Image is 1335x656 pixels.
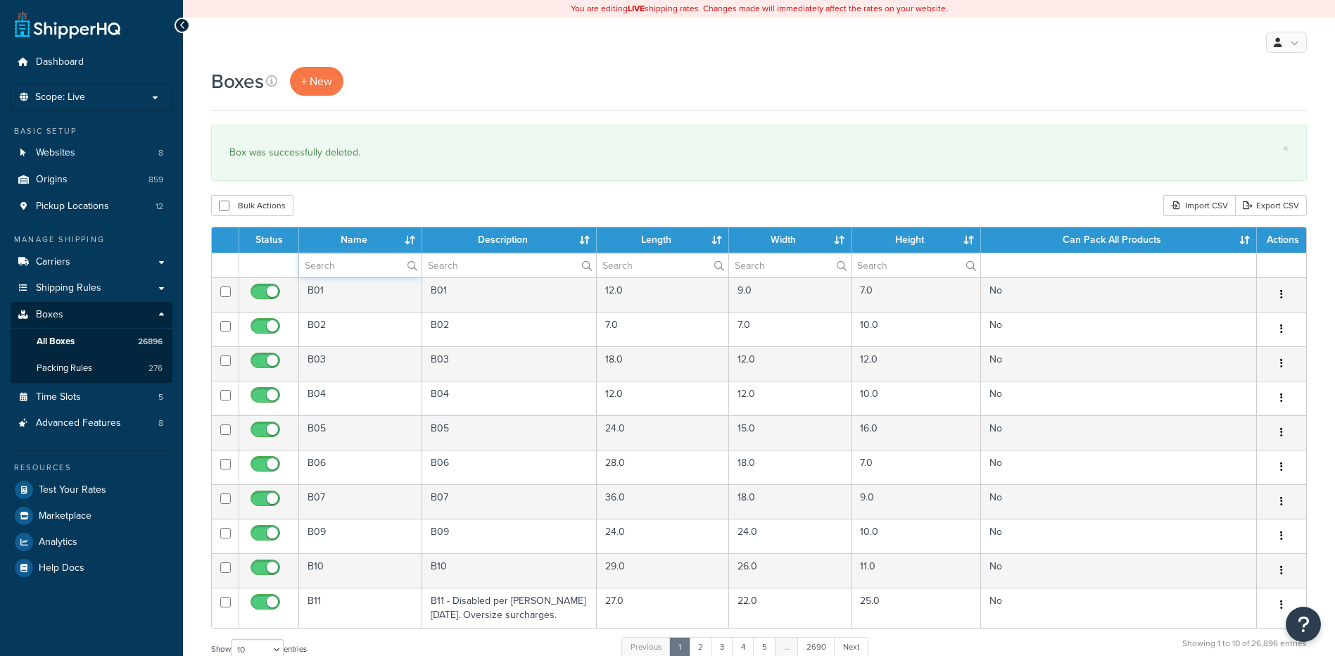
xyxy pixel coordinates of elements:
[729,381,851,415] td: 12.0
[981,227,1257,253] th: Can Pack All Products : activate to sort column ascending
[981,484,1257,519] td: No
[229,143,1289,163] div: Box was successfully deleted.
[729,227,851,253] th: Width : activate to sort column ascending
[1286,607,1321,642] button: Open Resource Center
[852,346,981,381] td: 12.0
[981,415,1257,450] td: No
[1257,227,1306,253] th: Actions
[597,381,729,415] td: 12.0
[852,227,981,253] th: Height : activate to sort column ascending
[299,484,422,519] td: B07
[597,450,729,484] td: 28.0
[138,336,163,348] span: 26896
[299,277,422,312] td: B01
[1163,195,1235,216] div: Import CSV
[981,381,1257,415] td: No
[852,415,981,450] td: 16.0
[36,309,63,321] span: Boxes
[852,450,981,484] td: 7.0
[299,346,422,381] td: B03
[11,249,172,275] a: Carriers
[11,462,172,474] div: Resources
[422,415,597,450] td: B05
[36,282,101,294] span: Shipping Rules
[36,417,121,429] span: Advanced Features
[299,415,422,450] td: B05
[422,227,597,253] th: Description : activate to sort column ascending
[422,484,597,519] td: B07
[981,553,1257,588] td: No
[981,588,1257,628] td: No
[729,277,851,312] td: 9.0
[11,384,172,410] a: Time Slots 5
[37,336,75,348] span: All Boxes
[36,201,109,213] span: Pickup Locations
[36,256,70,268] span: Carriers
[11,302,172,382] li: Boxes
[11,384,172,410] li: Time Slots
[981,450,1257,484] td: No
[729,253,850,277] input: Search
[852,519,981,553] td: 10.0
[11,529,172,555] li: Analytics
[422,588,597,628] td: B11 - Disabled per [PERSON_NAME] [DATE]. Oversize surcharges.
[422,312,597,346] td: B02
[11,167,172,193] a: Origins 859
[729,450,851,484] td: 18.0
[422,277,597,312] td: B01
[852,253,980,277] input: Search
[39,510,91,522] span: Marketplace
[148,174,163,186] span: 859
[852,277,981,312] td: 7.0
[11,555,172,581] a: Help Docs
[597,346,729,381] td: 18.0
[11,503,172,529] a: Marketplace
[148,362,163,374] span: 276
[299,588,422,628] td: B11
[11,355,172,381] li: Packing Rules
[36,391,81,403] span: Time Slots
[11,194,172,220] li: Pickup Locations
[597,553,729,588] td: 29.0
[239,227,299,253] th: Status
[422,519,597,553] td: B09
[729,553,851,588] td: 26.0
[981,346,1257,381] td: No
[11,410,172,436] li: Advanced Features
[981,519,1257,553] td: No
[299,553,422,588] td: B10
[11,234,172,246] div: Manage Shipping
[1235,195,1307,216] a: Export CSV
[11,275,172,301] a: Shipping Rules
[11,140,172,166] li: Websites
[211,68,264,95] h1: Boxes
[11,410,172,436] a: Advanced Features 8
[422,553,597,588] td: B10
[11,49,172,75] a: Dashboard
[158,417,163,429] span: 8
[11,329,172,355] li: All Boxes
[290,67,343,96] a: + New
[981,277,1257,312] td: No
[299,450,422,484] td: B06
[422,346,597,381] td: B03
[299,253,422,277] input: Search
[981,312,1257,346] td: No
[597,484,729,519] td: 36.0
[39,484,106,496] span: Test Your Rates
[11,477,172,503] a: Test Your Rates
[422,253,597,277] input: Search
[422,381,597,415] td: B04
[11,140,172,166] a: Websites 8
[37,362,92,374] span: Packing Rules
[299,519,422,553] td: B09
[852,312,981,346] td: 10.0
[11,167,172,193] li: Origins
[35,92,85,103] span: Scope: Live
[597,312,729,346] td: 7.0
[36,56,84,68] span: Dashboard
